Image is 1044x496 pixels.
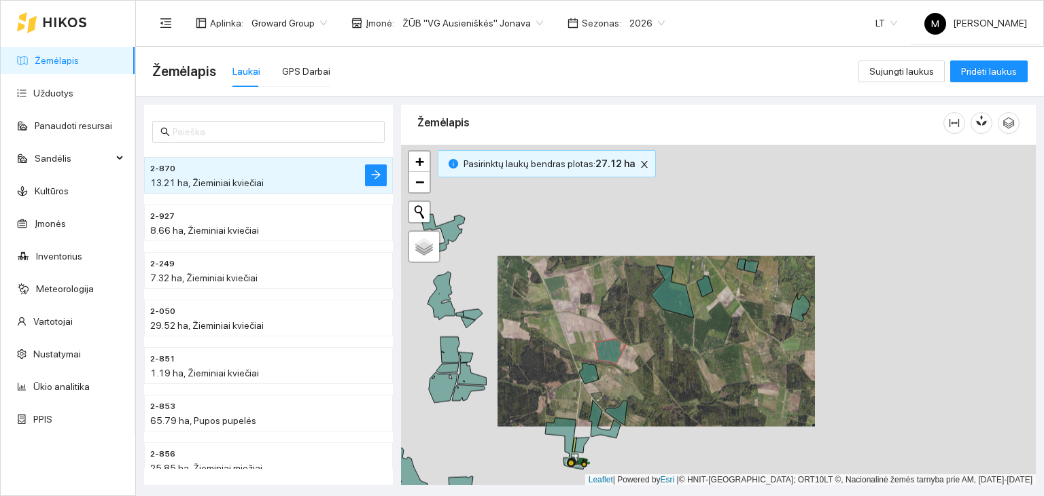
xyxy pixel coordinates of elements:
span: LT [875,13,897,33]
button: menu-fold [152,10,179,37]
input: Paieška [173,124,377,139]
a: Inventorius [36,251,82,262]
a: Panaudoti resursai [35,120,112,131]
button: Initiate a new search [409,202,430,222]
span: 2-927 [150,210,175,223]
a: Leaflet [589,475,613,484]
span: 2026 [629,13,665,33]
span: Sandėlis [35,145,112,172]
a: Layers [409,232,439,262]
span: 25.85 ha, Žieminiai miežiai [150,463,262,474]
a: Meteorologija [36,283,94,294]
a: Ūkio analitika [33,381,90,392]
a: Esri [661,475,675,484]
a: Zoom in [409,152,430,172]
button: Sujungti laukus [858,60,945,82]
button: arrow-right [365,164,387,186]
span: Žemėlapis [152,60,216,82]
a: Zoom out [409,172,430,192]
a: Sujungti laukus [858,66,945,77]
span: 2-249 [150,258,175,270]
a: Įmonės [35,218,66,229]
span: column-width [944,118,964,128]
span: − [415,173,424,190]
span: calendar [568,18,578,29]
span: M [931,13,939,35]
a: Vartotojai [33,316,73,327]
span: Aplinka : [210,16,243,31]
a: Kultūros [35,185,69,196]
span: close [637,160,652,169]
span: 13.21 ha, Žieminiai kviečiai [150,177,264,188]
span: menu-fold [160,17,172,29]
span: 29.52 ha, Žieminiai kviečiai [150,320,264,331]
span: shop [351,18,362,29]
span: 8.66 ha, Žieminiai kviečiai [150,225,259,236]
span: Sujungti laukus [869,64,934,79]
button: close [636,156,652,173]
span: 65.79 ha, Pupos pupelės [150,415,256,426]
span: Pridėti laukus [961,64,1017,79]
span: Sezonas : [582,16,621,31]
span: 2-851 [150,353,175,366]
span: Pasirinktų laukų bendras plotas : [464,156,635,171]
span: 2-050 [150,305,175,318]
a: Užduotys [33,88,73,99]
span: 2-870 [150,162,175,175]
span: 2-853 [150,400,175,413]
div: Laukai [232,64,260,79]
span: ŽŪB "VG Ausieniškės" Jonava [402,13,543,33]
div: Žemėlapis [417,103,943,142]
span: info-circle [449,159,458,169]
span: layout [196,18,207,29]
div: GPS Darbai [282,64,330,79]
a: PPIS [33,414,52,425]
span: 7.32 ha, Žieminiai kviečiai [150,272,258,283]
button: column-width [943,112,965,134]
div: | Powered by © HNIT-[GEOGRAPHIC_DATA]; ORT10LT ©, Nacionalinė žemės tarnyba prie AM, [DATE]-[DATE] [585,474,1036,486]
span: search [160,127,170,137]
button: Pridėti laukus [950,60,1028,82]
span: [PERSON_NAME] [924,18,1027,29]
span: + [415,153,424,170]
span: arrow-right [370,169,381,182]
b: 27.12 ha [595,158,635,169]
span: Groward Group [251,13,327,33]
a: Nustatymai [33,349,81,359]
span: 1.19 ha, Žieminiai kviečiai [150,368,259,378]
a: Pridėti laukus [950,66,1028,77]
a: Žemėlapis [35,55,79,66]
span: | [677,475,679,484]
span: Įmonė : [366,16,394,31]
span: 2-856 [150,448,175,461]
